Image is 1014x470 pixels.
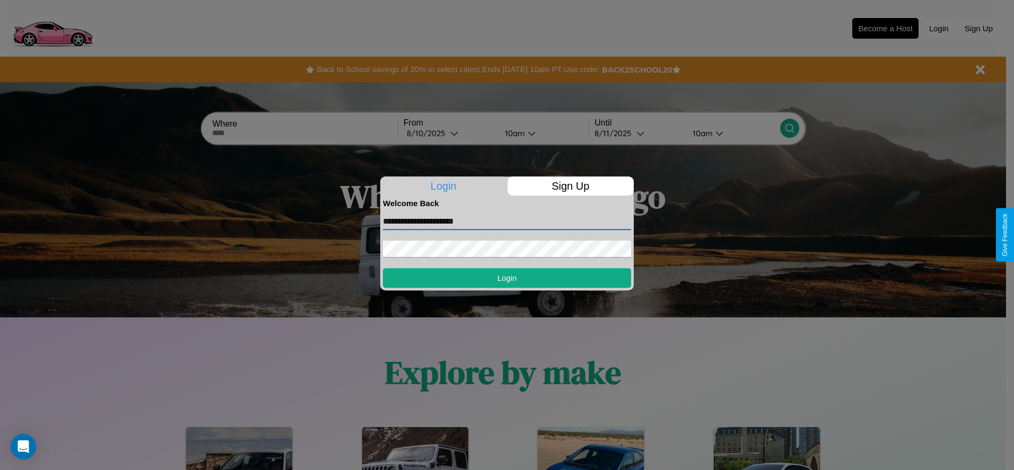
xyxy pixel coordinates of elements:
[508,176,634,196] p: Sign Up
[383,199,631,208] h4: Welcome Back
[383,268,631,288] button: Login
[380,176,507,196] p: Login
[1001,214,1009,256] div: Give Feedback
[11,434,36,459] div: Open Intercom Messenger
